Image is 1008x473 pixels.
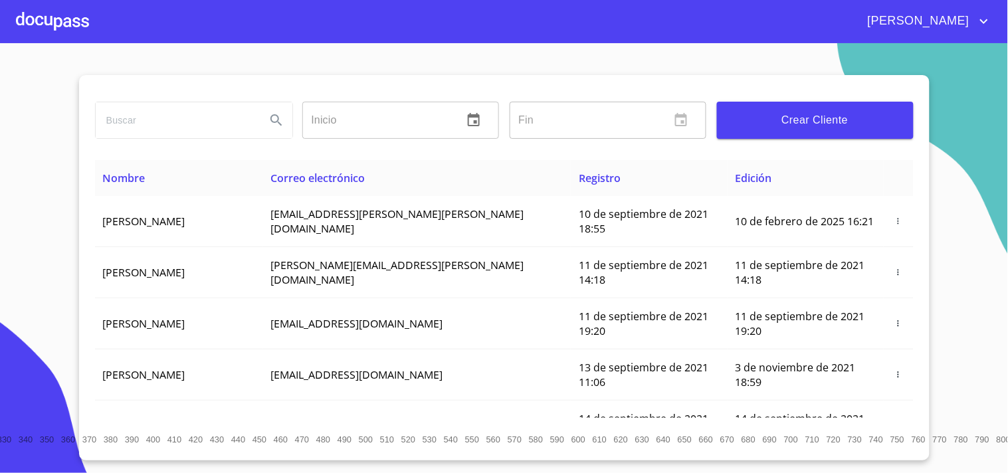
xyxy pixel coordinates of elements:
span: 630 [635,434,649,444]
span: 460 [274,434,288,444]
button: 560 [483,428,504,450]
span: 560 [486,434,500,444]
span: 380 [104,434,118,444]
button: account of current user [858,11,992,32]
span: [PERSON_NAME] [103,265,185,280]
span: 490 [338,434,352,444]
button: Search [260,104,292,136]
span: 540 [444,434,458,444]
span: [PERSON_NAME] [103,214,185,229]
span: [PERSON_NAME] [103,316,185,331]
button: 530 [419,428,441,450]
span: 600 [571,434,585,444]
button: 720 [823,428,845,450]
span: 750 [890,434,904,444]
button: 550 [462,428,483,450]
button: 520 [398,428,419,450]
button: 450 [249,428,270,450]
span: [PERSON_NAME][EMAIL_ADDRESS][PERSON_NAME][DOMAIN_NAME] [270,258,524,287]
span: 360 [61,434,75,444]
span: 390 [125,434,139,444]
span: [EMAIL_ADDRESS][DOMAIN_NAME] [270,316,443,331]
button: 390 [122,428,143,450]
span: 14 de septiembre de 2021 12:26 [579,411,708,440]
button: 770 [930,428,951,450]
span: 690 [763,434,777,444]
span: 11 de septiembre de 2021 14:18 [579,258,708,287]
button: 570 [504,428,526,450]
button: 360 [58,428,79,450]
span: 620 [614,434,628,444]
span: 350 [40,434,54,444]
span: 480 [316,434,330,444]
button: 620 [611,428,632,450]
span: 500 [359,434,373,444]
button: 420 [185,428,207,450]
button: 460 [270,428,292,450]
span: 470 [295,434,309,444]
span: Registro [579,171,621,185]
span: 370 [82,434,96,444]
button: 370 [79,428,100,450]
button: 480 [313,428,334,450]
span: 11 de septiembre de 2021 14:18 [736,258,865,287]
button: 430 [207,428,228,450]
span: 340 [19,434,33,444]
span: [EMAIL_ADDRESS][DOMAIN_NAME] [270,367,443,382]
span: 400 [146,434,160,444]
button: 540 [441,428,462,450]
button: 690 [759,428,781,450]
span: Crear Cliente [728,111,903,130]
span: 760 [912,434,926,444]
button: 710 [802,428,823,450]
span: [PERSON_NAME] [858,11,976,32]
span: 530 [423,434,437,444]
button: 380 [100,428,122,450]
span: 770 [933,434,947,444]
span: 570 [508,434,522,444]
span: 650 [678,434,692,444]
button: 670 [717,428,738,450]
span: 680 [742,434,756,444]
span: 740 [869,434,883,444]
span: 440 [231,434,245,444]
span: 10 de febrero de 2025 16:21 [736,214,874,229]
span: 410 [167,434,181,444]
span: 10 de septiembre de 2021 18:55 [579,207,708,236]
span: 710 [805,434,819,444]
span: Nombre [103,171,146,185]
span: 580 [529,434,543,444]
button: 600 [568,428,589,450]
button: 500 [355,428,377,450]
span: 11 de septiembre de 2021 19:20 [736,309,865,338]
span: 550 [465,434,479,444]
span: [PERSON_NAME] [103,367,185,382]
button: Crear Cliente [717,102,914,139]
span: 11 de septiembre de 2021 19:20 [579,309,708,338]
button: 350 [37,428,58,450]
span: 660 [699,434,713,444]
span: 780 [954,434,968,444]
button: 760 [908,428,930,450]
span: 420 [189,434,203,444]
button: 410 [164,428,185,450]
button: 440 [228,428,249,450]
span: 730 [848,434,862,444]
input: search [96,102,255,138]
button: 340 [15,428,37,450]
button: 640 [653,428,674,450]
button: 650 [674,428,696,450]
span: 13 de septiembre de 2021 11:06 [579,360,708,389]
button: 610 [589,428,611,450]
button: 700 [781,428,802,450]
button: 630 [632,428,653,450]
button: 740 [866,428,887,450]
span: 520 [401,434,415,444]
button: 660 [696,428,717,450]
span: 640 [656,434,670,444]
button: 790 [972,428,993,450]
button: 590 [547,428,568,450]
button: 780 [951,428,972,450]
button: 490 [334,428,355,450]
span: 790 [975,434,989,444]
